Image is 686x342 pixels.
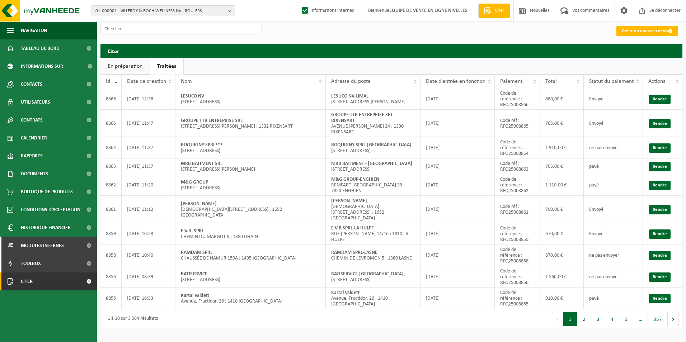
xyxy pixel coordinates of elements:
span: ne pas envoyer [589,145,619,151]
strong: GROUPE TTR ENTREPRISE SRL-RIXENSART [331,112,394,123]
strong: ROQUIGNY SPRL*** [181,142,223,148]
td: [DATE] [420,88,495,110]
td: [DATE] 11:37 [122,158,175,174]
td: 8859 [100,223,122,244]
strong: BATISERVICE-[GEOGRAPHIC_DATA], [331,271,405,277]
td: 8856 [100,266,122,288]
td: 8862 [100,174,122,196]
td: Code de référence : RFQ25008866 [495,88,540,110]
td: [STREET_ADDRESS][PERSON_NAME] [175,158,325,174]
button: 1 [563,312,577,326]
td: 8855 [100,288,122,309]
button: 5 [619,312,633,326]
td: [DATE] 08:39 [122,266,175,288]
strong: [PERSON_NAME] [181,201,217,206]
td: [DATE] [420,158,495,174]
strong: MRB BÂTIMENT - [GEOGRAPHIC_DATA] [331,161,412,166]
span: payé [589,296,599,301]
td: 8864 [100,137,122,158]
strong: BATISERVICE [181,271,207,277]
a: Créer un nouveau devis [616,26,678,36]
strong: M&G GROUP [181,180,208,185]
strong: Kartal Valdett [331,290,360,295]
span: Date de création [127,79,166,84]
td: Avenue, Fructidor, 26 ; 1410 [GEOGRAPHIC_DATA] [175,288,325,309]
span: Modules internes [21,237,64,255]
td: [STREET_ADDRESS] [175,266,325,288]
td: [DATE] [420,174,495,196]
span: Envoyé [589,121,603,126]
a: Rendre [649,143,671,153]
button: 4 [605,312,619,326]
td: [STREET_ADDRESS] [326,158,420,174]
td: [DATE] 11:12 [122,196,175,223]
label: Informations internes [300,5,354,16]
span: Contacts [21,75,42,93]
span: Id [106,79,110,84]
td: [STREET_ADDRESS] [175,88,325,110]
button: Prochain [668,312,679,326]
span: Contrats [21,111,43,129]
td: Code de référence : RFQ25008855 [495,288,540,309]
td: [DATE] [420,137,495,158]
a: Traitées [150,58,183,75]
span: Citer [493,7,506,14]
span: Conditions d’acceptation [21,201,80,219]
a: Rendre [649,229,671,239]
strong: E.V.B SPRL-LA HULPE [331,225,374,231]
span: ne pas envoyer [589,253,619,258]
span: Calendrier [21,129,47,147]
button: Précédent [552,312,563,326]
input: Chercher [100,24,262,34]
td: 1 110,00 € [540,174,584,196]
td: 8866 [100,88,122,110]
span: Citer [21,272,33,290]
td: Code de référence : RFQ25008856 [495,266,540,288]
strong: MRB BATIMENT SRL [181,161,222,166]
span: Actions [648,79,665,84]
strong: Kartal Valdett [181,293,209,298]
td: Avenue, Fructidor, 26 ; 1410 [GEOGRAPHIC_DATA] [326,288,420,309]
a: Rendre [649,294,671,303]
span: Informations sur l’entreprise [21,57,83,75]
td: 670,00 € [540,244,584,266]
a: Rendre [649,162,671,171]
td: Code de référence : RFQ25008858 [495,244,540,266]
a: Rendre [649,205,671,214]
td: 880,00 € [540,88,584,110]
strong: GROUPE TTR ENTREPRISE SRL [181,118,243,123]
td: 910,00 € [540,288,584,309]
span: Utilisateurs [21,93,50,111]
span: Historique financier [21,219,71,237]
strong: ROQUIGNY SPRL-[GEOGRAPHIC_DATA] [331,142,412,148]
span: Adresse du poste [331,79,371,84]
button: 01-000001 - VILLEROY & BOCH WELLNESS NV - ROULERS [91,5,235,16]
span: Nom [181,79,192,84]
td: 700,00 € [540,196,584,223]
span: Tableau de bord [21,39,60,57]
td: [DATE] [420,196,495,223]
td: Code réf : RFQ25008865 [495,110,540,137]
span: Je [7,237,14,255]
td: 705,00 € [540,158,584,174]
td: 8865 [100,110,122,137]
td: [DEMOGRAPHIC_DATA][STREET_ADDRESS] ; 1652 [GEOGRAPHIC_DATA] [326,196,420,223]
td: CHEMIN DE LEVROMON 5 ; 1380 LASNE [326,244,420,266]
td: [DATE] [420,288,495,309]
td: [STREET_ADDRESS][PERSON_NAME] [326,88,420,110]
span: Envoyé [589,231,603,237]
span: ne pas envoyer [589,274,619,280]
td: Code réf : RFQ25008863 [495,158,540,174]
td: [DATE] 10:40 [122,244,175,266]
td: RUE [PERSON_NAME] 14/16 ; 1310 LA HULPE [326,223,420,244]
td: Code de référence : RFQ25008862 [495,174,540,196]
span: Statut du paiement [589,79,634,84]
td: [DATE] 16:33 [122,288,175,309]
td: [DATE] [420,223,495,244]
a: Rendre [649,181,671,190]
span: Paiement [500,79,522,84]
td: [STREET_ADDRESS] [326,137,420,158]
td: [STREET_ADDRESS][PERSON_NAME] ; 1332 RIXENSART [175,110,325,137]
span: payé [589,182,599,188]
a: Rendre [649,95,671,104]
